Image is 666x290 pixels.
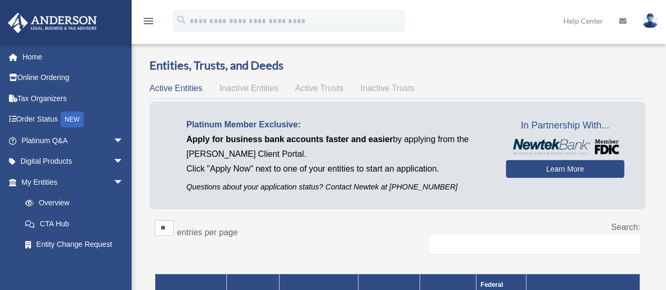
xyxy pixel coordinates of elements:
[113,151,134,173] span: arrow_drop_down
[142,15,155,27] i: menu
[361,84,415,93] span: Inactive Trusts
[7,151,140,172] a: Digital Productsarrow_drop_down
[113,172,134,193] span: arrow_drop_down
[142,18,155,27] a: menu
[7,67,140,88] a: Online Ordering
[7,130,140,151] a: Platinum Q&Aarrow_drop_down
[7,172,134,193] a: My Entitiesarrow_drop_down
[295,84,344,93] span: Active Trusts
[176,14,187,26] i: search
[150,57,645,74] h3: Entities, Trusts, and Deeds
[7,46,140,67] a: Home
[61,112,84,127] div: NEW
[186,132,490,162] p: by applying from the [PERSON_NAME] Client Portal.
[186,162,490,176] p: Click "Apply Now" next to one of your entities to start an application.
[15,213,134,234] a: CTA Hub
[113,130,134,152] span: arrow_drop_down
[177,228,238,237] label: entries per page
[186,135,393,144] span: Apply for business bank accounts faster and easier
[506,117,624,134] span: In Partnership With...
[15,193,129,214] a: Overview
[5,13,100,33] img: Anderson Advisors Platinum Portal
[186,117,490,132] p: Platinum Member Exclusive:
[15,234,134,255] a: Entity Change Request
[511,139,619,155] img: NewtekBankLogoSM.png
[7,88,140,109] a: Tax Organizers
[220,84,279,93] span: Inactive Entities
[611,223,640,232] label: Search:
[7,109,140,131] a: Order StatusNEW
[186,181,490,194] p: Questions about your application status? Contact Newtek at [PHONE_NUMBER]
[642,13,658,28] img: User Pic
[150,84,202,93] span: Active Entities
[506,160,624,178] a: Learn More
